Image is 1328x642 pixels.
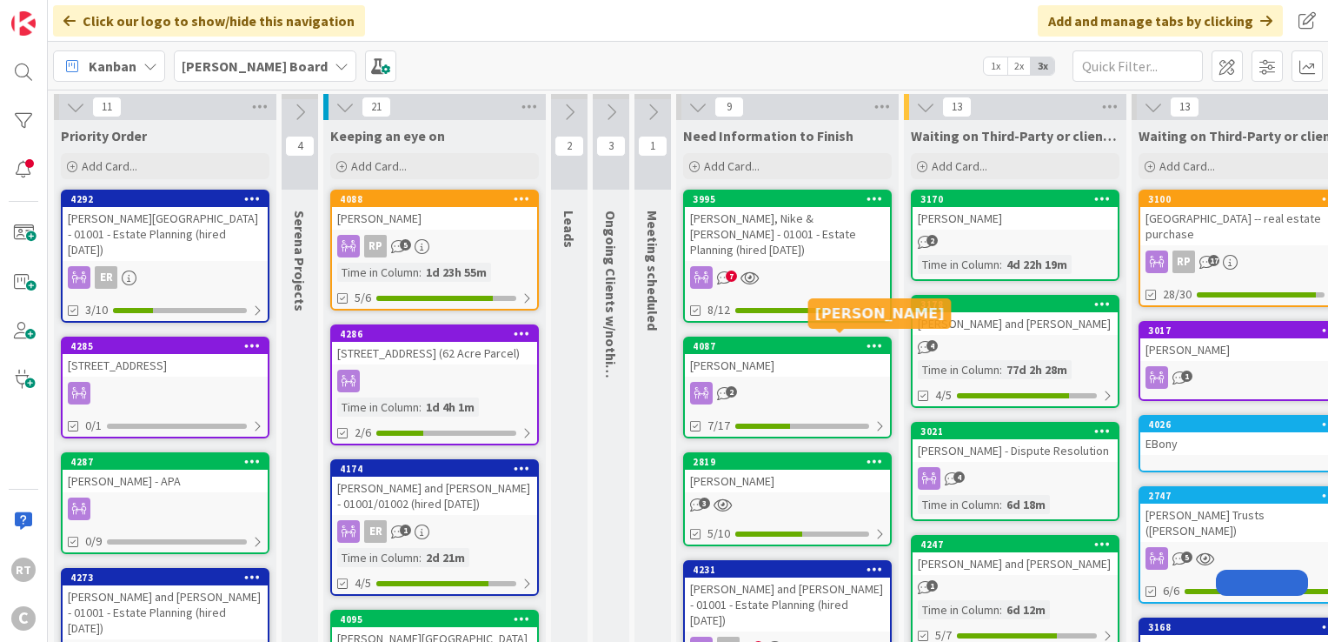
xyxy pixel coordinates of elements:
span: 2 [926,235,938,246]
span: 3 [596,136,626,157]
div: 4247 [920,538,1118,551]
span: 1 [638,136,667,157]
span: 17 [1208,255,1219,266]
div: 4087[PERSON_NAME] [685,338,890,377]
div: 1d 23h 55m [422,263,491,282]
div: [PERSON_NAME] - Dispute Resolution [913,439,1118,462]
div: 4174 [340,463,537,475]
div: 4231 [685,562,890,578]
span: 2/6 [355,424,371,442]
div: 4292 [63,191,268,207]
div: 4088[PERSON_NAME] [332,191,537,230]
span: 4 [953,471,965,483]
div: ER [95,266,117,289]
div: 3170 [920,193,1118,205]
span: : [999,600,1002,619]
div: RP [1172,251,1195,273]
span: 1 [926,580,938,592]
input: Quick Filter... [1072,50,1203,82]
span: 1 [400,525,411,536]
div: C [11,606,36,631]
div: 77d 2h 28m [1002,360,1072,379]
span: 4/5 [355,574,371,592]
div: [PERSON_NAME] and [PERSON_NAME] - 01001/01002 (hired [DATE]) [332,477,537,515]
div: [STREET_ADDRESS] (62 Acre Parcel) [332,342,537,364]
span: 7 [726,271,737,282]
span: 28/30 [1163,285,1192,304]
div: Time in Column [918,255,999,274]
div: [PERSON_NAME] [685,470,890,492]
span: Waiting on Third-Party or client (Active) [911,127,1119,144]
span: 1 [1181,371,1192,382]
div: 3178 [913,297,1118,312]
div: 3995[PERSON_NAME], Nike & [PERSON_NAME] - 01001 - Estate Planning (hired [DATE]) [685,191,890,261]
div: Time in Column [337,398,419,417]
span: 11 [92,97,122,117]
img: Visit kanbanzone.com [11,11,36,36]
div: 2819 [685,454,890,470]
div: [PERSON_NAME][GEOGRAPHIC_DATA] - 01001 - Estate Planning (hired [DATE]) [63,207,268,261]
span: : [999,255,1002,274]
div: 4088 [340,193,537,205]
span: 3/10 [85,301,108,319]
span: Ongoing Clients w/nothing ATM [602,211,620,410]
span: 2 [554,136,584,157]
div: 2819 [693,456,890,468]
div: RP [332,235,537,257]
span: : [999,495,1002,514]
div: [PERSON_NAME] - APA [63,470,268,492]
div: [PERSON_NAME] [332,207,537,230]
div: 4174[PERSON_NAME] and [PERSON_NAME] - 01001/01002 (hired [DATE]) [332,461,537,515]
span: Add Card... [351,158,407,174]
div: [PERSON_NAME] [685,354,890,377]
span: : [419,263,422,282]
span: 13 [942,97,972,117]
span: 0/9 [85,532,102,551]
div: 3170[PERSON_NAME] [913,191,1118,230]
div: 6d 18m [1002,495,1050,514]
span: 2x [1007,57,1031,75]
div: 4292 [70,193,268,205]
div: 1d 4h 1m [422,398,479,417]
div: Time in Column [337,263,419,282]
span: 5 [400,239,411,251]
b: [PERSON_NAME] Board [182,57,328,75]
div: 4247 [913,537,1118,552]
span: 2 [726,386,737,398]
div: 4287 [70,456,268,468]
span: 0/1 [85,417,102,435]
span: Add Card... [1159,158,1215,174]
div: 4285[STREET_ADDRESS] [63,338,268,377]
div: ER [63,266,268,289]
div: 4273 [70,572,268,584]
span: 7/17 [707,417,730,435]
span: Need Information to Finish [683,127,853,144]
span: 3x [1031,57,1054,75]
div: 4095 [332,612,537,627]
span: : [419,548,422,567]
h5: [PERSON_NAME] [815,305,945,322]
div: 4285 [70,340,268,352]
div: [PERSON_NAME] and [PERSON_NAME] - 01001 - Estate Planning (hired [DATE]) [63,585,268,639]
div: ER [332,520,537,543]
div: [PERSON_NAME] and [PERSON_NAME] - 01001 - Estate Planning (hired [DATE]) [685,578,890,632]
span: Add Card... [704,158,760,174]
span: 1x [984,57,1007,75]
div: 4286 [340,328,537,340]
div: Time in Column [918,600,999,619]
div: 2d 21m [422,548,469,567]
div: [STREET_ADDRESS] [63,354,268,377]
div: 4287[PERSON_NAME] - APA [63,454,268,492]
div: 6d 12m [1002,600,1050,619]
div: [PERSON_NAME] [913,207,1118,230]
span: 4/5 [935,386,952,405]
div: 3995 [685,191,890,207]
span: : [419,398,422,417]
span: 8/12 [707,301,730,319]
div: 4d 22h 19m [1002,255,1072,274]
span: Keeping an eye on [330,127,445,144]
div: 3178 [920,298,1118,311]
span: Add Card... [82,158,137,174]
span: 4 [926,340,938,351]
div: 4231 [693,564,890,576]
